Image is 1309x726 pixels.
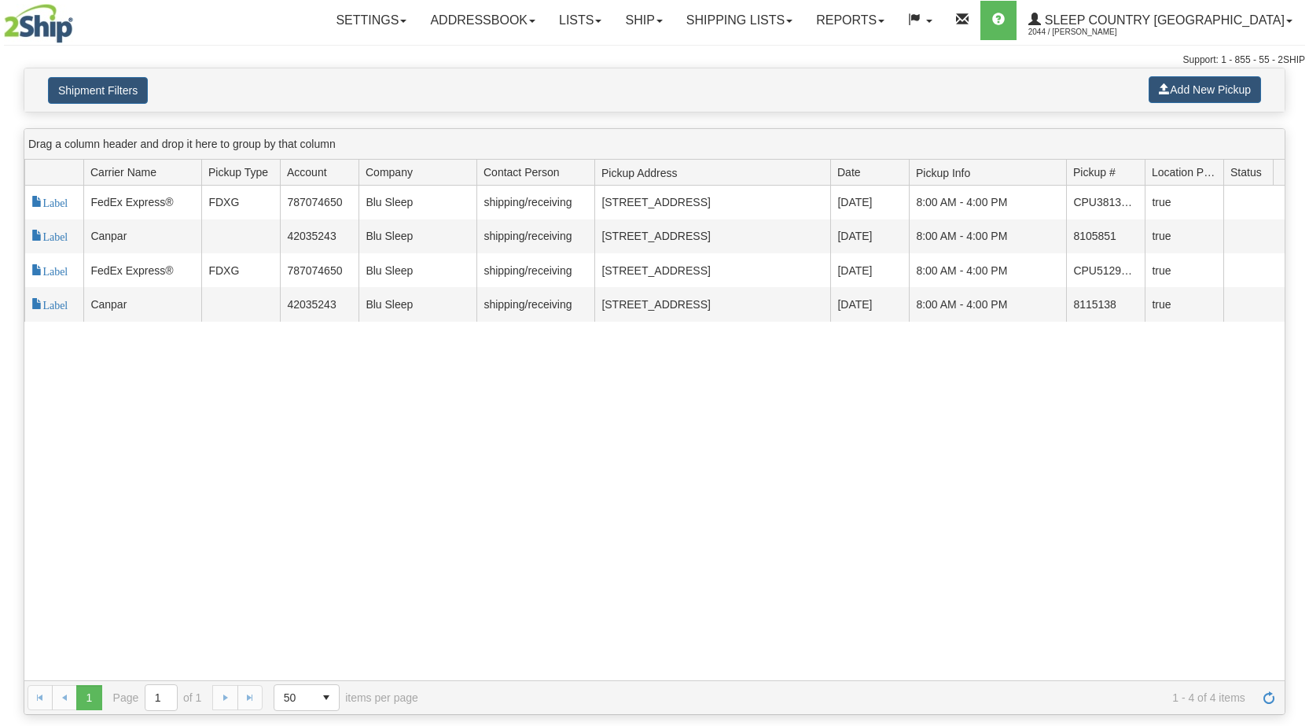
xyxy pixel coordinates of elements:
a: Label [31,264,68,277]
td: FDXG [201,253,280,287]
td: true [1145,253,1223,287]
td: shipping/receiving [476,287,594,321]
a: Label [31,196,68,208]
a: Settings [324,1,418,40]
span: Label [31,196,68,207]
td: FDXG [201,186,280,219]
span: items per page [274,684,418,711]
div: grid grouping header [24,129,1285,160]
span: Contact Person [484,164,560,180]
td: shipping/receiving [476,253,594,287]
span: Carrier Name [90,164,156,180]
td: 787074650 [280,253,359,287]
span: Pickup # [1073,164,1116,180]
td: Blu Sleep [359,219,476,253]
td: [DATE] [830,253,909,287]
td: 8:00 AM - 4:00 PM [909,287,1066,321]
td: 42035243 [280,219,359,253]
td: shipping/receiving [476,186,594,219]
td: [DATE] [830,219,909,253]
td: 8105851 [1066,219,1145,253]
img: logo2044.jpg [4,4,73,43]
td: shipping/receiving [476,219,594,253]
span: Pickup Info [916,160,1066,185]
td: Blu Sleep [359,253,476,287]
span: Account [287,164,327,180]
span: Label [31,264,68,275]
td: [STREET_ADDRESS] [594,287,830,321]
div: Support: 1 - 855 - 55 - 2SHIP [4,53,1305,67]
a: Label [31,298,68,311]
td: 8:00 AM - 4:00 PM [909,186,1066,219]
span: Label [31,230,68,241]
td: FedEx Express® [83,186,201,219]
a: Refresh [1256,685,1281,710]
td: Canpar [83,219,201,253]
span: Pickup Type [208,164,268,180]
span: 1 - 4 of 4 items [440,691,1245,704]
td: Blu Sleep [359,287,476,321]
a: Addressbook [418,1,547,40]
td: 8:00 AM - 4:00 PM [909,219,1066,253]
td: true [1145,219,1223,253]
a: Ship [613,1,674,40]
td: Blu Sleep [359,186,476,219]
iframe: chat widget [1273,282,1307,443]
input: Page 1 [145,685,177,710]
button: Shipment Filters [48,77,148,104]
td: [DATE] [830,287,909,321]
span: Page of 1 [113,684,202,711]
span: Location Pickup [1152,164,1217,180]
td: 8:00 AM - 4:00 PM [909,253,1066,287]
a: Shipping lists [675,1,804,40]
a: Reports [804,1,896,40]
span: select [314,685,339,710]
span: Status [1230,164,1262,180]
td: true [1145,287,1223,321]
td: [DATE] [830,186,909,219]
td: [STREET_ADDRESS] [594,186,830,219]
span: 50 [284,690,304,706]
span: Pickup Address [601,160,830,185]
span: Sleep Country [GEOGRAPHIC_DATA] [1041,13,1285,27]
td: Canpar [83,287,201,321]
a: Lists [547,1,613,40]
td: FedEx Express® [83,253,201,287]
td: [STREET_ADDRESS] [594,219,830,253]
span: Page sizes drop down [274,684,340,711]
td: 8115138 [1066,287,1145,321]
a: Sleep Country [GEOGRAPHIC_DATA] 2044 / [PERSON_NAME] [1017,1,1304,40]
td: true [1145,186,1223,219]
span: Date [837,164,861,180]
span: Company [366,164,413,180]
td: CPU3813152620 [1066,186,1145,219]
td: [STREET_ADDRESS] [594,253,830,287]
button: Add New Pickup [1149,76,1261,103]
td: 42035243 [280,287,359,321]
span: 2044 / [PERSON_NAME] [1028,24,1146,40]
td: 787074650 [280,186,359,219]
td: CPU5129352660 [1066,253,1145,287]
a: Label [31,230,68,242]
span: Label [31,298,68,309]
span: Page 1 [76,685,101,710]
